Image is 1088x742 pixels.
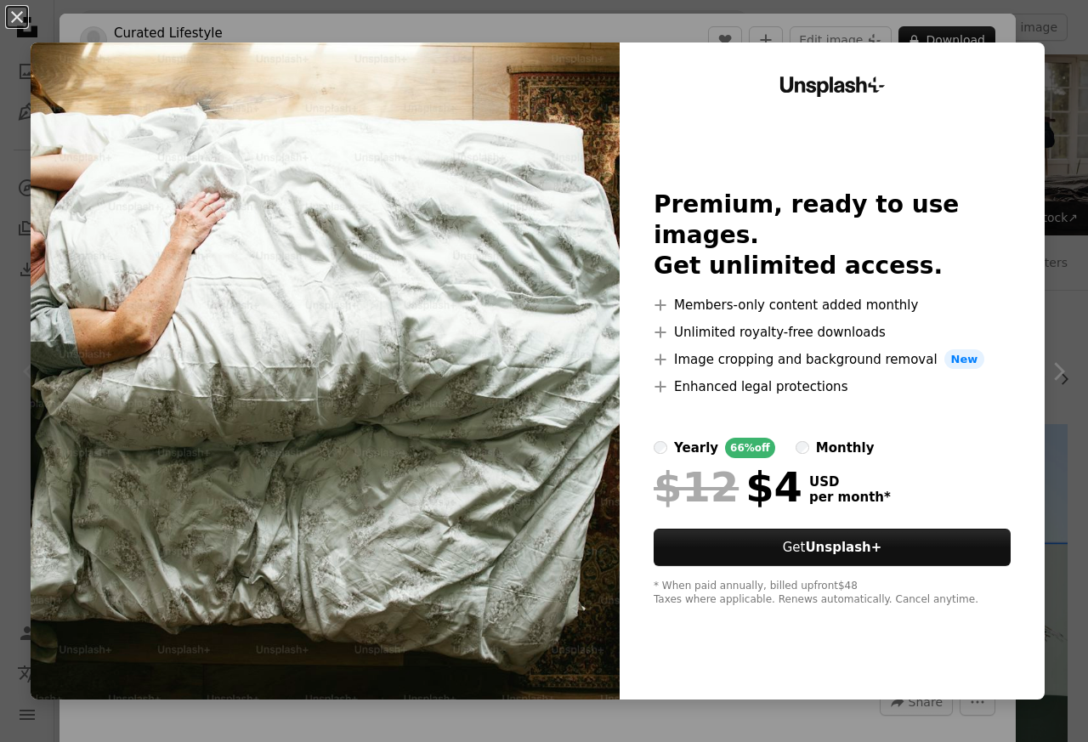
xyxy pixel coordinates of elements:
li: Image cropping and background removal [654,349,1011,370]
div: monthly [816,438,875,458]
li: Enhanced legal protections [654,377,1011,397]
div: * When paid annually, billed upfront $48 Taxes where applicable. Renews automatically. Cancel any... [654,580,1011,607]
input: monthly [796,441,809,455]
span: New [944,349,985,370]
span: $12 [654,465,739,509]
li: Unlimited royalty-free downloads [654,322,1011,343]
div: 66% off [725,438,775,458]
div: $4 [654,465,802,509]
span: USD [809,474,891,490]
h2: Premium, ready to use images. Get unlimited access. [654,190,1011,281]
input: yearly66%off [654,441,667,455]
button: GetUnsplash+ [654,529,1011,566]
span: per month * [809,490,891,505]
strong: Unsplash+ [805,540,881,555]
div: yearly [674,438,718,458]
li: Members-only content added monthly [654,295,1011,315]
